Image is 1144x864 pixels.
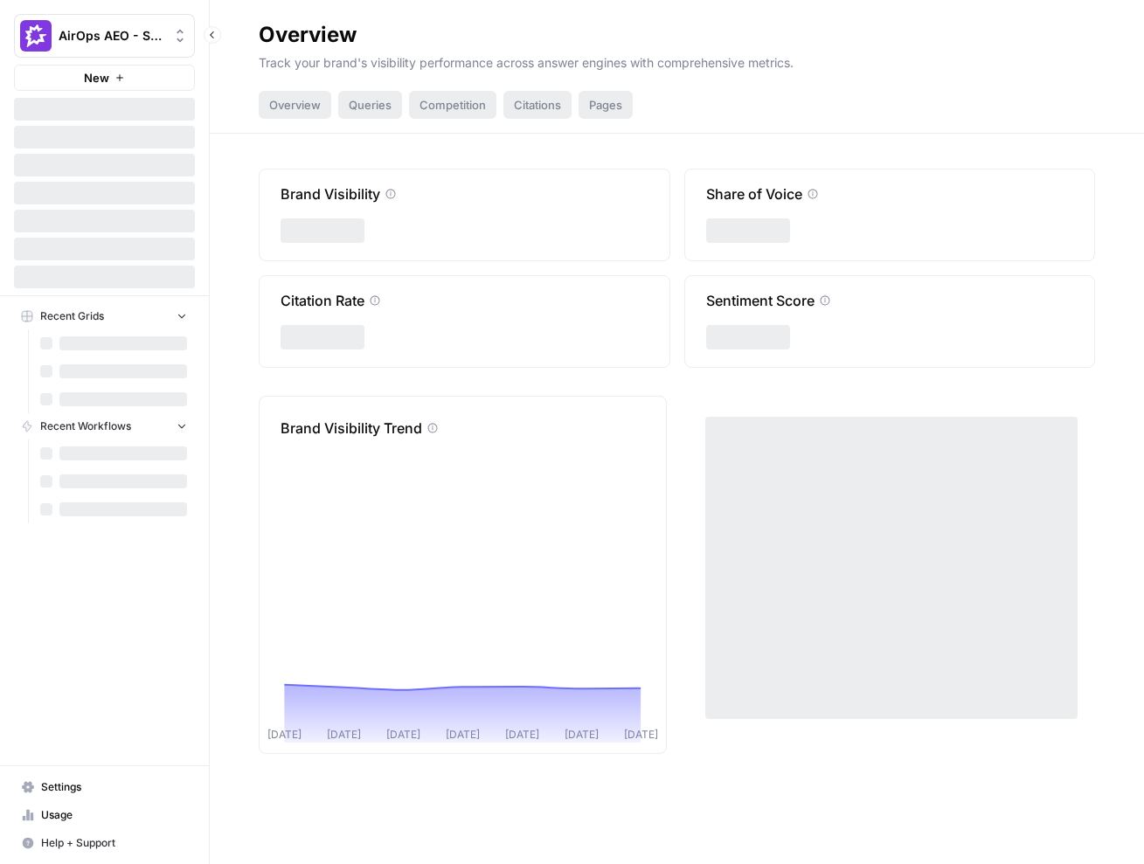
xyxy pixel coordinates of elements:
div: Pages [579,91,633,119]
a: Settings [14,773,195,801]
span: Recent Grids [40,308,104,324]
button: Help + Support [14,829,195,857]
div: Competition [409,91,496,119]
button: Workspace: AirOps AEO - Single Brand (Gong) [14,14,195,58]
span: New [84,69,109,86]
div: Queries [338,91,402,119]
button: Recent Workflows [14,413,195,439]
p: Brand Visibility Trend [281,418,422,439]
p: Brand Visibility [281,183,380,204]
span: Settings [41,779,187,795]
button: New [14,65,195,91]
p: Sentiment Score [706,290,815,311]
tspan: [DATE] [624,728,658,741]
a: Usage [14,801,195,829]
div: Overview [259,21,357,49]
span: Usage [41,807,187,823]
p: Share of Voice [706,183,802,204]
span: AirOps AEO - Single Brand (Gong) [59,27,164,45]
div: Citations [503,91,572,119]
span: Recent Workflows [40,418,131,434]
button: Recent Grids [14,303,195,329]
tspan: [DATE] [267,728,302,741]
div: Overview [259,91,331,119]
span: Help + Support [41,835,187,851]
p: Track your brand's visibility performance across answer engines with comprehensive metrics. [259,49,1095,72]
img: AirOps AEO - Single Brand (Gong) Logo [20,20,52,52]
p: Citation Rate [281,290,364,311]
